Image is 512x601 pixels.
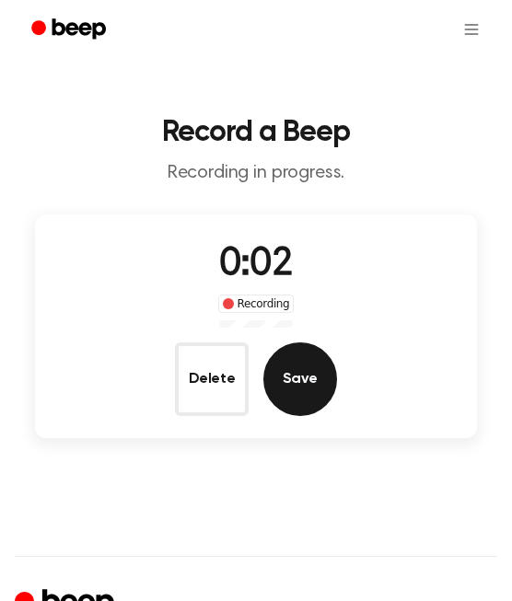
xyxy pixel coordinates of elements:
[449,7,494,52] button: Open menu
[263,342,337,416] button: Save Audio Record
[218,295,295,313] div: Recording
[15,162,497,185] p: Recording in progress.
[219,246,293,284] span: 0:02
[15,118,497,147] h1: Record a Beep
[18,12,122,48] a: Beep
[175,342,249,416] button: Delete Audio Record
